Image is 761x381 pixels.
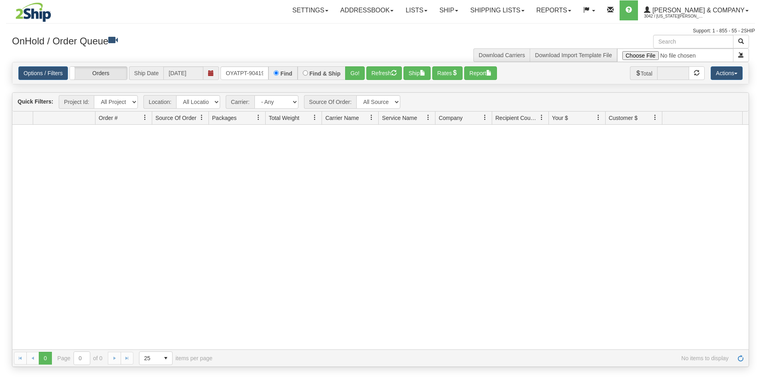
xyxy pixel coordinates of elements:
[734,352,747,365] a: Refresh
[280,71,292,76] label: Find
[6,28,755,34] div: Support: 1 - 855 - 55 - 2SHIP
[195,111,209,124] a: Source Of Order filter column settings
[325,114,359,122] span: Carrier Name
[617,48,733,62] input: Import
[609,114,638,122] span: Customer $
[70,67,127,80] label: Orders
[6,2,61,22] img: logo3042.jpg
[39,352,52,365] span: Page 0
[439,114,463,122] span: Company
[433,0,464,20] a: Ship
[58,351,103,365] span: Page of 0
[12,93,749,112] div: grid toolbar
[221,66,268,80] input: Order #
[644,12,704,20] span: 3042 / [US_STATE][PERSON_NAME]
[531,0,577,20] a: Reports
[638,0,755,20] a: [PERSON_NAME] & Company 3042 / [US_STATE][PERSON_NAME]
[138,111,152,124] a: Order # filter column settings
[144,354,155,362] span: 25
[432,66,463,80] button: Rates
[59,95,94,109] span: Project Id:
[18,66,68,80] a: Options / Filters
[226,95,254,109] span: Carrier:
[143,95,176,109] span: Location:
[159,352,172,365] span: select
[139,351,173,365] span: Page sizes drop down
[129,66,163,80] span: Ship Date
[304,95,357,109] span: Source Of Order:
[733,35,749,48] button: Search
[366,66,402,80] button: Refresh
[308,111,322,124] a: Total Weight filter column settings
[99,114,117,122] span: Order #
[495,114,538,122] span: Recipient Country
[269,114,300,122] span: Total Weight
[403,66,431,80] button: Ship
[224,355,729,361] span: No items to display
[653,35,733,48] input: Search
[552,114,568,122] span: Your $
[139,351,213,365] span: items per page
[212,114,236,122] span: Packages
[464,66,497,80] button: Report
[399,0,433,20] a: Lists
[650,7,745,14] span: [PERSON_NAME] & Company
[286,0,334,20] a: Settings
[711,66,743,80] button: Actions
[334,0,400,20] a: Addressbook
[478,111,492,124] a: Company filter column settings
[421,111,435,124] a: Service Name filter column settings
[464,0,530,20] a: Shipping lists
[252,111,265,124] a: Packages filter column settings
[365,111,378,124] a: Carrier Name filter column settings
[382,114,417,122] span: Service Name
[535,111,548,124] a: Recipient Country filter column settings
[345,66,365,80] button: Go!
[310,71,341,76] label: Find & Ship
[155,114,197,122] span: Source Of Order
[479,52,525,58] a: Download Carriers
[18,98,53,106] label: Quick Filters:
[592,111,605,124] a: Your $ filter column settings
[535,52,612,58] a: Download Import Template File
[648,111,662,124] a: Customer $ filter column settings
[743,150,760,231] iframe: chat widget
[12,35,375,46] h3: OnHold / Order Queue
[630,66,658,80] span: Total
